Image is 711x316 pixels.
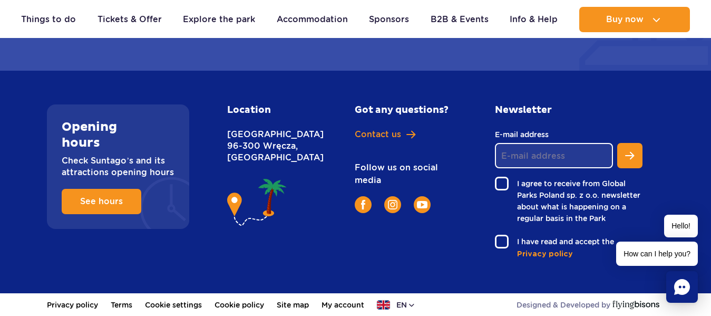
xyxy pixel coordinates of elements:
[517,300,610,310] span: Designed & Developed by
[664,215,698,237] span: Hello!
[495,104,642,116] h2: Newsletter
[495,143,613,168] input: E-mail address
[616,242,698,266] span: How can I help you?
[355,129,457,140] a: Contact us
[277,7,348,32] a: Accommodation
[495,235,642,248] label: I have read and accept the
[227,104,309,116] h2: Location
[510,7,558,32] a: Info & Help
[666,271,698,303] div: Chat
[183,7,255,32] a: Explore the park
[388,200,397,209] img: Instagram
[355,104,457,116] h2: Got any questions?
[62,155,174,178] p: Check Suntago’s and its attractions opening hours
[617,143,642,168] button: Subscribe to newsletter
[227,129,309,164] p: [GEOGRAPHIC_DATA] 96-300 Wręcza, [GEOGRAPHIC_DATA]
[62,119,174,151] h2: Opening hours
[361,200,365,209] img: Facebook
[606,15,644,24] span: Buy now
[495,177,642,224] label: I agree to receive from Global Parks Poland sp. z o.o. newsletter about what is happening on a re...
[417,201,427,208] img: YouTube
[80,197,123,206] span: See hours
[369,7,409,32] a: Sponsors
[579,7,690,32] button: Buy now
[495,129,613,140] label: E-mail address
[517,248,642,260] a: Privacy policy
[62,189,141,214] a: See hours
[355,129,401,140] span: Contact us
[21,7,76,32] a: Things to do
[431,7,489,32] a: B2B & Events
[355,161,457,187] p: Follow us on social media
[517,249,573,260] span: Privacy policy
[612,301,659,309] img: Flying Bisons
[377,300,416,310] button: en
[98,7,162,32] a: Tickets & Offer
